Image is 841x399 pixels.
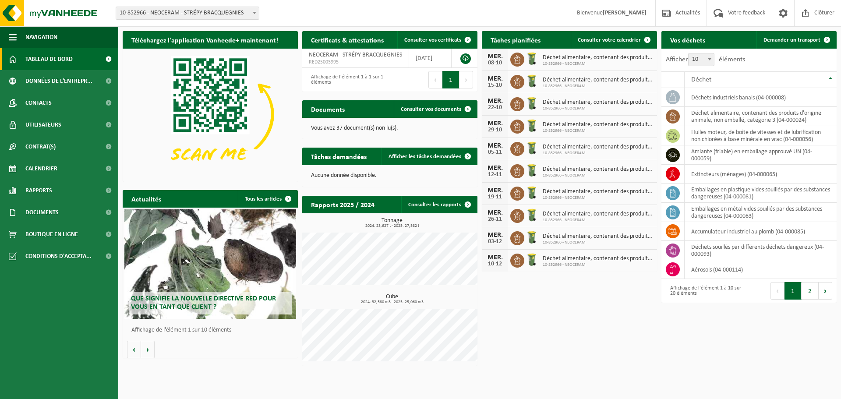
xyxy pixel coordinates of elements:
[486,142,504,149] div: MER.
[578,37,641,43] span: Consulter votre calendrier
[661,31,714,48] h2: Vos déchets
[25,180,52,201] span: Rapports
[389,154,461,159] span: Afficher les tâches demandées
[25,223,78,245] span: Boutique en ligne
[307,300,477,304] span: 2024: 32,580 m3 - 2025: 25,060 m3
[486,165,504,172] div: MER.
[603,10,647,16] strong: [PERSON_NAME]
[486,261,504,267] div: 10-12
[524,230,539,245] img: WB-0140-HPE-GN-50
[524,74,539,88] img: WB-0140-HPE-GN-50
[428,71,442,88] button: Previous
[123,31,287,48] h2: Téléchargez l'application Vanheede+ maintenant!
[486,254,504,261] div: MER.
[543,211,653,218] span: Déchet alimentaire, contenant des produits d'origine animale, non emballé, catég...
[307,224,477,228] span: 2024: 23,627 t - 2025: 27,582 t
[524,118,539,133] img: WB-0140-HPE-GN-50
[307,218,477,228] h3: Tonnage
[307,70,385,89] div: Affichage de l'élément 1 à 1 sur 1 éléments
[543,218,653,223] span: 10-852966 - NEOCERAM
[25,201,59,223] span: Documents
[486,187,504,194] div: MER.
[131,295,276,311] span: Que signifie la nouvelle directive RED pour vous en tant que client ?
[486,149,504,155] div: 05-11
[123,49,298,180] img: Download de VHEPlus App
[543,54,653,61] span: Déchet alimentaire, contenant des produits d'origine animale, non emballé, catég...
[784,282,802,300] button: 1
[524,51,539,66] img: WB-0140-HPE-GN-50
[25,136,56,158] span: Contrat(s)
[309,52,402,58] span: NEOCERAM - STRÉPY-BRACQUEGNIES
[486,53,504,60] div: MER.
[543,240,653,245] span: 10-852966 - NEOCERAM
[543,144,653,151] span: Déchet alimentaire, contenant des produits d'origine animale, non emballé, catég...
[25,158,57,180] span: Calendrier
[691,76,711,83] span: Déchet
[685,107,837,126] td: déchet alimentaire, contenant des produits d'origine animale, non emballé, catégorie 3 (04-000024)
[302,100,353,117] h2: Documents
[685,165,837,184] td: extincteurs (ménages) (04-000065)
[311,125,469,131] p: Vous avez 37 document(s) non lu(s).
[25,48,73,70] span: Tableau de bord
[25,114,61,136] span: Utilisateurs
[756,31,836,49] a: Demander un transport
[116,7,259,19] span: 10-852966 - NEOCERAM - STRÉPY-BRACQUEGNIES
[685,241,837,260] td: déchets souillés par différents déchets dangereux (04-000093)
[486,209,504,216] div: MER.
[311,173,469,179] p: Aucune donnée disponible.
[486,75,504,82] div: MER.
[394,100,477,118] a: Consulter vos documents
[543,188,653,195] span: Déchet alimentaire, contenant des produits d'origine animale, non emballé, catég...
[25,26,57,48] span: Navigation
[486,105,504,111] div: 22-10
[382,148,477,165] a: Afficher les tâches demandées
[763,37,820,43] span: Demander un transport
[116,7,259,20] span: 10-852966 - NEOCERAM - STRÉPY-BRACQUEGNIES
[571,31,656,49] a: Consulter votre calendrier
[302,31,392,48] h2: Certificats & attestations
[482,31,549,48] h2: Tâches planifiées
[404,37,461,43] span: Consulter vos certificats
[543,121,653,128] span: Déchet alimentaire, contenant des produits d'origine animale, non emballé, catég...
[238,190,297,208] a: Tous les articles
[685,145,837,165] td: amiante (friable) en emballage approuvé UN (04-000059)
[524,252,539,267] img: WB-0140-HPE-GN-50
[486,120,504,127] div: MER.
[524,208,539,222] img: WB-0140-HPE-GN-50
[685,126,837,145] td: huiles moteur, de boîte de vitesses et de lubrification non chlorées à base minérale en vrac (04-...
[524,141,539,155] img: WB-0140-HPE-GN-50
[401,196,477,213] a: Consulter les rapports
[486,216,504,222] div: 26-11
[486,172,504,178] div: 12-11
[685,222,837,241] td: accumulateur industriel au plomb (04-000085)
[123,190,170,207] h2: Actualités
[685,184,837,203] td: emballages en plastique vides souillés par des substances dangereuses (04-000081)
[543,255,653,262] span: Déchet alimentaire, contenant des produits d'origine animale, non emballé, catég...
[309,59,402,66] span: RED25003995
[666,56,745,63] label: Afficher éléments
[685,88,837,107] td: déchets industriels banals (04-000008)
[25,92,52,114] span: Contacts
[25,245,92,267] span: Conditions d'accepta...
[802,282,819,300] button: 2
[486,98,504,105] div: MER.
[127,341,141,358] button: Vorige
[307,294,477,304] h3: Cube
[302,196,383,213] h2: Rapports 2025 / 2024
[397,31,477,49] a: Consulter vos certificats
[543,128,653,134] span: 10-852966 - NEOCERAM
[689,53,714,66] span: 10
[409,49,452,68] td: [DATE]
[543,173,653,178] span: 10-852966 - NEOCERAM
[819,282,832,300] button: Next
[524,96,539,111] img: WB-0140-HPE-GN-50
[141,341,155,358] button: Volgende
[302,148,375,165] h2: Tâches demandées
[486,127,504,133] div: 29-10
[124,209,296,319] a: Que signifie la nouvelle directive RED pour vous en tant que client ?
[131,327,293,333] p: Affichage de l'élément 1 sur 10 éléments
[486,239,504,245] div: 03-12
[543,84,653,89] span: 10-852966 - NEOCERAM
[685,260,837,279] td: aérosols (04-000114)
[543,233,653,240] span: Déchet alimentaire, contenant des produits d'origine animale, non emballé, catég...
